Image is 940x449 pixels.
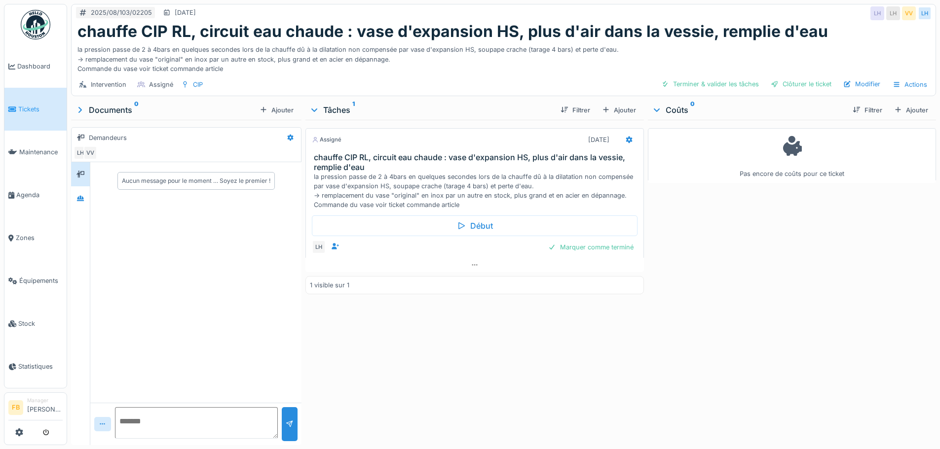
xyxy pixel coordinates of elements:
div: Ajouter [256,104,298,117]
div: Demandeurs [89,133,127,142]
sup: 1 [352,104,355,116]
sup: 0 [134,104,139,116]
div: CIP [193,80,203,89]
div: [DATE] [175,8,196,17]
div: Manager [27,397,63,404]
div: la pression passe de 2 à 4bars en quelques secondes lors de la chauffe dû à la dilatation non com... [314,172,639,210]
div: LH [870,6,884,20]
div: Intervention [91,80,126,89]
div: LH [74,146,87,160]
a: Agenda [4,173,67,216]
div: LH [886,6,900,20]
h3: chauffe CIP RL, circuit eau chaude : vase d'expansion HS, plus d'air dans la vessie, remplie d'eau [314,153,639,172]
div: LH [918,6,932,20]
h1: chauffe CIP RL, circuit eau chaude : vase d'expansion HS, plus d'air dans la vessie, remplie d'eau [77,22,828,41]
li: [PERSON_NAME] [27,397,63,418]
img: Badge_color-CXgf-gQk.svg [21,10,50,39]
div: Assigné [149,80,173,89]
div: Tâches [309,104,552,116]
a: FB Manager[PERSON_NAME] [8,397,63,420]
div: Aucun message pour le moment … Soyez le premier ! [122,176,270,185]
div: Début [312,215,637,236]
a: Tickets [4,88,67,131]
div: 2025/08/103/02205 [91,8,152,17]
span: Agenda [16,190,63,200]
div: 1 visible sur 1 [310,280,349,290]
div: LH [312,240,326,254]
div: Filtrer [557,104,594,117]
a: Dashboard [4,45,67,88]
span: Tickets [18,104,63,114]
div: Actions [888,77,932,92]
div: Terminer & valider les tâches [657,77,763,91]
div: Modifier [839,77,884,91]
div: Documents [75,104,256,116]
div: Pas encore de coûts pour ce ticket [654,133,930,178]
a: Maintenance [4,131,67,173]
a: Zones [4,216,67,259]
div: Ajouter [598,104,640,117]
div: Coûts [652,104,845,116]
div: Assigné [312,136,341,144]
div: [DATE] [588,135,609,144]
span: Maintenance [19,147,63,157]
div: la pression passe de 2 à 4bars en quelques secondes lors de la chauffe dû à la dilatation non com... [77,41,930,73]
div: VV [902,6,916,20]
div: Filtrer [849,104,886,117]
span: Zones [16,233,63,242]
div: VV [83,146,97,160]
div: Clôturer le ticket [767,77,835,91]
sup: 0 [690,104,695,116]
span: Équipements [19,276,63,285]
div: Marquer comme terminé [544,241,638,254]
span: Dashboard [17,62,63,71]
a: Équipements [4,259,67,302]
div: Ajouter [890,104,932,117]
a: Stock [4,302,67,345]
span: Statistiques [18,362,63,371]
li: FB [8,400,23,415]
a: Statistiques [4,345,67,388]
span: Stock [18,319,63,328]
